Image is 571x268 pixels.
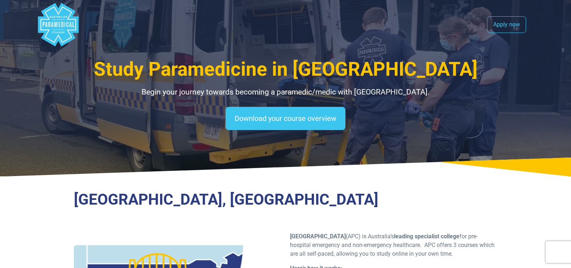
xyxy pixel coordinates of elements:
strong: [GEOGRAPHIC_DATA] [290,233,346,240]
a: Apply now [487,16,526,33]
p: Begin your journey towards becoming a paramedic/medic with [GEOGRAPHIC_DATA]. [74,87,497,98]
span: Study Paramedicine in [GEOGRAPHIC_DATA] [94,58,478,80]
h3: [GEOGRAPHIC_DATA], [GEOGRAPHIC_DATA] [74,190,497,209]
strong: leading specialist college [394,233,459,240]
div: Australian Paramedical College [37,3,80,46]
a: Download your course overview [226,107,345,130]
p: (APC) is Australia’s for pre-hospital emergency and non-emergency healthcare. APC offers 3 course... [290,232,497,258]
